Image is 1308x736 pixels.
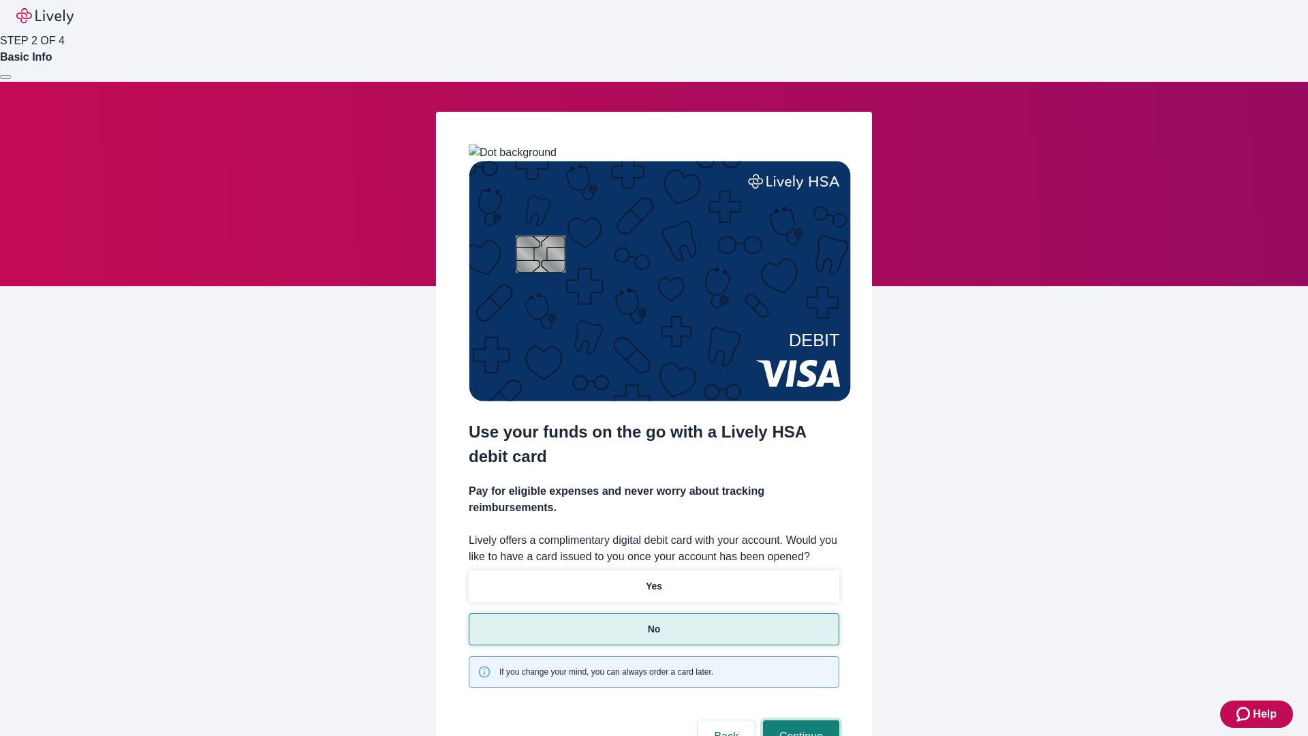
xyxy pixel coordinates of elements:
h4: Pay for eligible expenses and never worry about tracking reimbursements. [469,483,839,516]
p: Yes [646,579,662,594]
span: Help [1253,706,1277,722]
h2: Use your funds on the go with a Lively HSA debit card [469,420,839,469]
button: Zendesk support iconHelp [1220,701,1293,728]
img: Dot background [469,144,557,161]
label: Lively offers a complimentary digital debit card with your account. Would you like to have a card... [469,532,839,565]
p: No [648,622,661,637]
button: Yes [469,570,839,602]
img: Lively [16,8,74,25]
span: If you change your mind, you can always order a card later. [499,666,713,678]
svg: Zendesk support icon [1236,706,1253,722]
button: No [469,613,839,645]
img: Debit card [469,161,851,401]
